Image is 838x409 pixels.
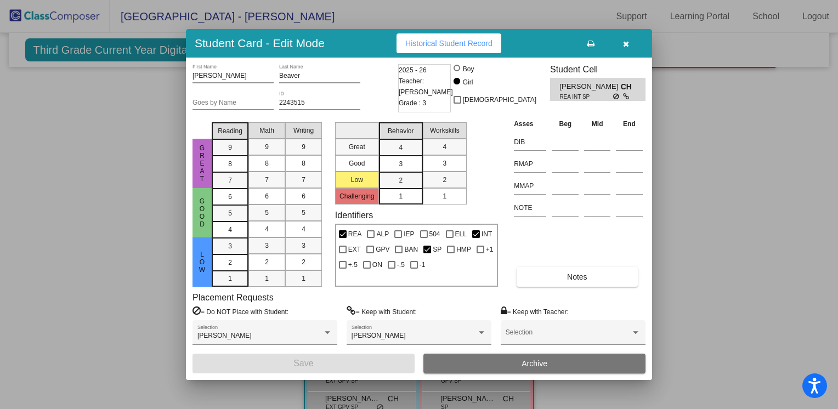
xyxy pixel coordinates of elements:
span: Notes [567,272,587,281]
span: -1 [420,258,426,271]
h3: Student Cell [550,64,646,75]
span: Grade : 3 [399,98,426,109]
span: Math [259,126,274,135]
span: 2 [443,175,446,185]
span: 2025 - 26 [399,65,427,76]
span: Workskills [430,126,460,135]
span: GPV [376,243,389,256]
span: [PERSON_NAME] [559,81,620,93]
th: Mid [581,118,613,130]
span: CH [621,81,636,93]
span: [DEMOGRAPHIC_DATA] [463,93,536,106]
span: +.5 [348,258,358,271]
span: 2 [399,175,403,185]
span: 1 [399,191,403,201]
th: Asses [511,118,549,130]
span: 3 [399,159,403,169]
label: = Do NOT Place with Student: [192,306,288,317]
span: 1 [228,274,232,283]
input: assessment [514,200,546,216]
span: 7 [302,175,305,185]
span: 3 [302,241,305,251]
span: Great [197,144,207,183]
span: ON [372,258,382,271]
input: goes by name [192,99,274,107]
div: Girl [462,77,473,87]
span: 4 [302,224,305,234]
span: Behavior [388,126,414,136]
span: 5 [228,208,232,218]
button: Save [192,354,415,373]
span: ALP [376,228,389,241]
span: 3 [443,158,446,168]
span: EXT [348,243,361,256]
span: +1 [486,243,494,256]
span: Historical Student Record [405,39,492,48]
span: REA [348,228,362,241]
button: Notes [517,267,637,287]
span: 5 [302,208,305,218]
span: REA INT SP [559,93,613,101]
span: Teacher: [PERSON_NAME] [399,76,453,98]
span: 6 [265,191,269,201]
span: 5 [265,208,269,218]
span: Good [197,197,207,228]
span: 3 [228,241,232,251]
span: Reading [218,126,242,136]
label: Placement Requests [192,292,274,303]
span: BAN [404,243,418,256]
span: 2 [302,257,305,267]
th: Beg [549,118,581,130]
span: 1 [302,274,305,283]
span: 1 [265,274,269,283]
span: 1 [443,191,446,201]
span: INT [482,228,492,241]
span: Writing [293,126,314,135]
span: 6 [302,191,305,201]
span: ELL [455,228,467,241]
span: 6 [228,192,232,202]
th: End [613,118,646,130]
input: Enter ID [279,99,360,107]
span: 4 [228,225,232,235]
span: [PERSON_NAME] [352,332,406,339]
span: IEP [404,228,414,241]
label: = Keep with Student: [347,306,417,317]
span: 2 [228,258,232,268]
span: -.5 [397,258,405,271]
span: 4 [443,142,446,152]
label: = Keep with Teacher: [501,306,569,317]
span: 2 [265,257,269,267]
span: SP [433,243,441,256]
h3: Student Card - Edit Mode [195,36,325,50]
label: Identifiers [335,210,373,220]
span: 8 [228,159,232,169]
span: Save [293,359,313,368]
span: 504 [429,228,440,241]
span: 4 [265,224,269,234]
input: assessment [514,178,546,194]
span: Archive [522,359,547,368]
span: 9 [302,142,305,152]
span: 9 [228,143,232,152]
span: 9 [265,142,269,152]
span: Low [197,251,207,274]
span: 4 [399,143,403,152]
span: HMP [456,243,471,256]
button: Archive [423,354,646,373]
span: [PERSON_NAME] [197,332,252,339]
button: Historical Student Record [397,33,501,53]
div: Boy [462,64,474,74]
span: 7 [265,175,269,185]
span: 3 [265,241,269,251]
span: 8 [265,158,269,168]
span: 7 [228,175,232,185]
input: assessment [514,156,546,172]
span: 8 [302,158,305,168]
input: assessment [514,134,546,150]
